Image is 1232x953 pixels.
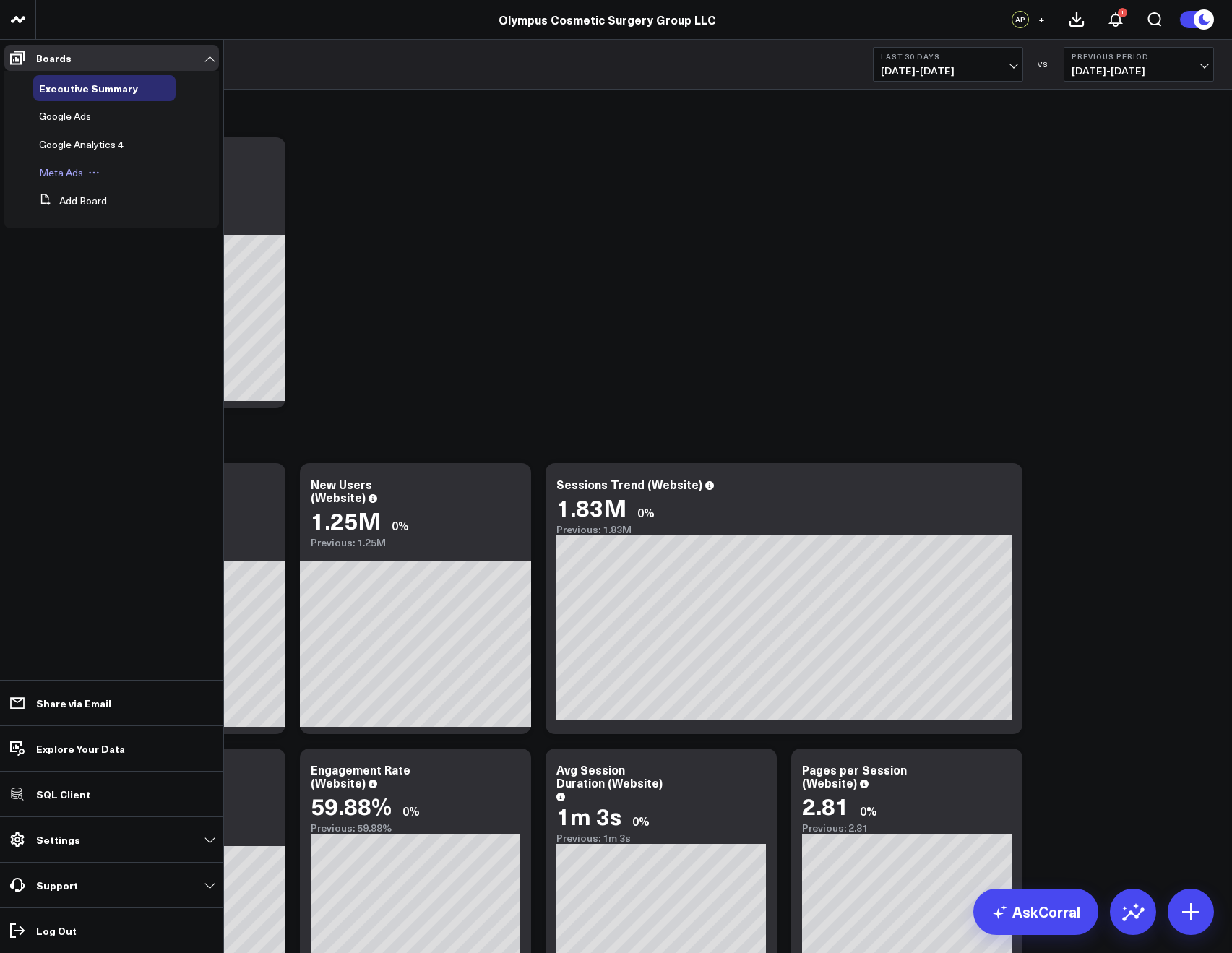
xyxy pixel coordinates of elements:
[881,52,1015,61] b: Last 30 Days
[1064,47,1214,82] button: Previous Period[DATE]-[DATE]
[556,524,1012,535] div: Previous: 1.83M
[36,834,80,845] p: Settings
[311,537,520,548] div: Previous: 1.25M
[881,65,1015,77] span: [DATE] - [DATE]
[36,52,72,64] p: Boards
[1012,11,1029,28] div: AP
[632,813,650,829] div: 0%
[4,918,219,944] a: Log Out
[1118,8,1127,17] div: 1
[36,743,125,754] p: Explore Your Data
[860,803,877,819] div: 0%
[311,762,410,790] div: Engagement Rate (Website)
[973,889,1098,935] a: AskCorral
[556,803,621,829] div: 1m 3s
[499,12,716,27] a: Olympus Cosmetic Surgery Group LLC
[39,165,83,179] span: Meta Ads
[556,762,663,790] div: Avg Session Duration (Website)
[1033,11,1050,28] button: +
[556,494,626,520] div: 1.83M
[311,793,392,819] div: 59.88%
[4,781,219,807] a: SQL Client
[1072,65,1206,77] span: [DATE] - [DATE]
[873,47,1023,82] button: Last 30 Days[DATE]-[DATE]
[36,925,77,936] p: Log Out
[1072,52,1206,61] b: Previous Period
[39,111,91,122] a: Google Ads
[556,476,702,492] div: Sessions Trend (Website)
[39,81,138,95] span: Executive Summary
[39,109,91,123] span: Google Ads
[36,697,111,709] p: Share via Email
[802,793,849,819] div: 2.81
[392,517,409,533] div: 0%
[802,822,1012,834] div: Previous: 2.81
[802,762,907,790] div: Pages per Session (Website)
[36,879,78,891] p: Support
[39,167,83,178] a: Meta Ads
[311,476,372,505] div: New Users (Website)
[556,832,766,844] div: Previous: 1m 3s
[1030,60,1056,69] div: VS
[39,137,124,151] span: Google Analytics 4
[36,788,90,800] p: SQL Client
[311,507,381,533] div: 1.25M
[311,822,520,834] div: Previous: 59.88%
[39,139,124,150] a: Google Analytics 4
[1038,14,1045,25] span: +
[39,82,138,94] a: Executive Summary
[33,188,107,214] button: Add Board
[637,504,655,520] div: 0%
[402,803,420,819] div: 0%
